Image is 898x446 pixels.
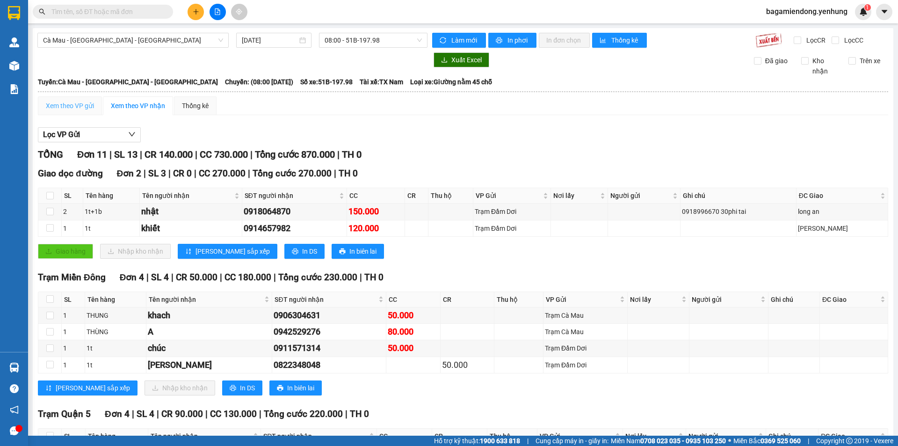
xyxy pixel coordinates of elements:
[259,409,261,419] span: |
[545,360,626,370] div: Trạm Đầm Dơi
[245,190,337,201] span: SĐT người nhận
[388,309,439,322] div: 50.000
[46,101,94,111] div: Xem theo VP gửi
[173,168,192,179] span: CR 0
[475,223,549,234] div: Trạm Đầm Dơi
[272,340,386,357] td: 0911571314
[325,33,422,47] span: 08:00 - 51B-197.98
[62,188,83,204] th: SL
[38,380,138,395] button: sort-ascending[PERSON_NAME] sắp xếp
[808,436,809,446] span: |
[182,101,209,111] div: Thống kê
[274,309,384,322] div: 0906304631
[410,77,492,87] span: Loại xe: Giường nằm 45 chỗ
[194,168,196,179] span: |
[196,246,270,256] span: [PERSON_NAME] sắp xếp
[592,33,647,48] button: bar-chartThống kê
[494,292,543,307] th: Thu hộ
[274,358,384,372] div: 0822348048
[473,204,551,220] td: Trạm Đầm Dơi
[77,149,107,160] span: Đơn 11
[759,6,855,17] span: bagamiendong.yenhung
[43,129,80,140] span: Lọc VP Gửi
[225,77,293,87] span: Chuyến: (08:00 [DATE])
[146,272,149,283] span: |
[240,383,255,393] span: In DS
[244,205,345,218] div: 0918064870
[231,4,247,20] button: aim
[38,244,93,259] button: uploadGiao hàng
[428,188,473,204] th: Thu hộ
[473,220,551,237] td: Trạm Đầm Dơi
[543,357,628,373] td: Trạm Đầm Dơi
[128,131,136,138] span: down
[377,429,432,444] th: CC
[236,8,242,15] span: aim
[274,272,276,283] span: |
[332,244,384,259] button: printerIn biên lai
[274,342,384,355] div: 0911571314
[200,149,248,160] span: CC 730.000
[188,4,204,20] button: plus
[63,223,81,234] div: 1
[144,168,146,179] span: |
[364,272,384,283] span: TH 0
[856,56,884,66] span: Trên xe
[339,248,346,256] span: printer
[840,35,865,45] span: Lọc CC
[681,188,797,204] th: Ghi chú
[62,292,85,307] th: SL
[798,223,886,234] div: [PERSON_NAME]
[546,294,618,305] span: VP Gửi
[334,168,336,179] span: |
[168,168,171,179] span: |
[161,409,203,419] span: CR 90.000
[114,149,138,160] span: SL 13
[185,248,192,256] span: sort-ascending
[345,409,348,419] span: |
[141,205,240,218] div: nhật
[109,149,112,160] span: |
[38,409,91,419] span: Trạm Quận 5
[199,168,246,179] span: CC 270.000
[87,327,145,337] div: THÙNG
[342,149,362,160] span: TH 0
[625,431,676,441] span: Nơi lấy
[137,409,154,419] span: SL 4
[337,149,340,160] span: |
[610,190,671,201] span: Người gửi
[543,340,628,357] td: Trạm Đầm Dơi
[85,223,138,234] div: 1t
[488,33,536,48] button: printerIn phơi
[798,206,886,217] div: long an
[142,190,232,201] span: Tên người nhận
[434,436,520,446] span: Hỗ trợ kỹ thuật:
[272,357,386,373] td: 0822348048
[195,149,197,160] span: |
[859,7,868,16] img: icon-new-feature
[141,222,240,235] div: khiết
[38,272,106,283] span: Trạm Miền Đông
[278,272,357,283] span: Tổng cước 230.000
[728,439,731,443] span: ⚪️
[388,325,439,338] div: 80.000
[543,307,628,324] td: Trạm Cà Mau
[347,188,405,204] th: CC
[9,84,19,94] img: solution-icon
[39,8,45,15] span: search
[441,57,448,64] span: download
[799,190,878,201] span: ĐC Giao
[682,206,795,217] div: 0918996670 30phi tai
[10,405,19,414] span: notification
[149,294,262,305] span: Tên người nhận
[145,380,215,395] button: downloadNhập kho nhận
[263,431,367,441] span: SĐT người nhận
[803,35,827,45] span: Lọc CR
[140,204,242,220] td: nhật
[105,409,130,419] span: Đơn 4
[496,37,504,44] span: printer
[140,149,142,160] span: |
[222,380,262,395] button: printerIn DS
[63,327,83,337] div: 1
[63,310,83,321] div: 1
